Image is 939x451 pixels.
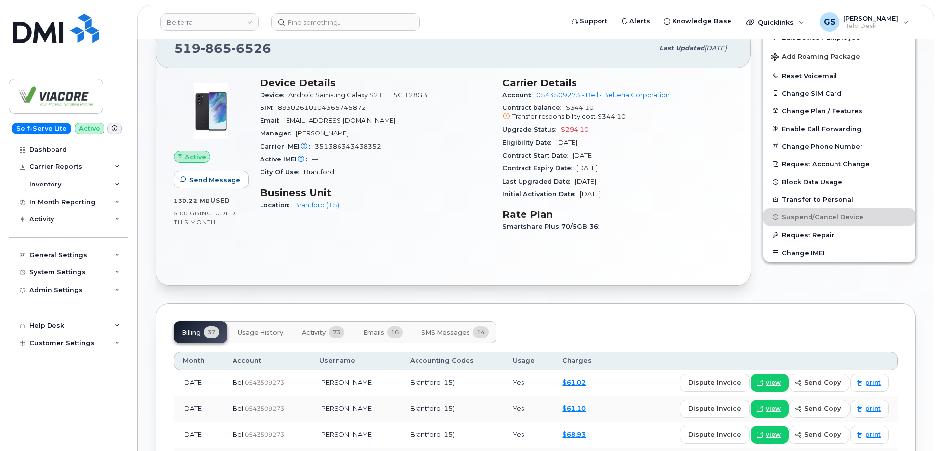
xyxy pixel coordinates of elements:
[657,11,738,31] a: Knowledge Base
[672,16,731,26] span: Knowledge Base
[232,41,271,55] span: 6526
[562,404,586,412] a: $61.10
[688,430,741,439] span: dispute invoice
[659,44,704,52] span: Last updated
[843,22,898,30] span: Help Desk
[174,171,249,188] button: Send Message
[174,422,224,448] td: [DATE]
[782,213,863,221] span: Suspend/Cancel Device
[850,426,889,444] a: print
[771,53,860,62] span: Add Roaming Package
[813,12,915,32] div: Gabriel Santiago
[865,378,881,387] span: print
[865,430,881,439] span: print
[260,201,294,209] span: Location
[502,164,576,172] span: Contract Expiry Date
[751,400,789,418] a: view
[473,326,489,338] span: 14
[502,178,575,185] span: Last Upgraded Date
[763,137,915,155] button: Change Phone Number
[782,107,862,114] span: Change Plan / Features
[278,104,366,111] span: 89302610104365745872
[174,370,224,396] td: [DATE]
[311,352,401,370] th: Username
[233,378,245,386] span: Bell
[410,430,455,438] span: Brantford (15)
[789,400,849,418] button: send copy
[504,370,554,396] td: Yes
[182,82,240,141] img: image20231002-3703462-abbrul.jpeg
[224,352,311,370] th: Account
[174,352,224,370] th: Month
[260,104,278,111] span: SIM
[260,156,312,163] span: Active IMEI
[502,77,733,89] h3: Carrier Details
[824,16,835,28] span: GS
[174,41,271,55] span: 519
[174,210,200,217] span: 5.00 GB
[763,155,915,173] button: Request Account Change
[502,139,556,146] span: Eligibility Date
[789,374,849,392] button: send copy
[174,396,224,422] td: [DATE]
[556,139,577,146] span: [DATE]
[311,422,401,448] td: [PERSON_NAME]
[512,113,596,120] span: Transfer responsibility cost
[288,91,427,99] span: Android Samsung Galaxy S21 FE 5G 128GB
[763,84,915,102] button: Change SIM Card
[160,13,259,31] a: Belterra
[751,374,789,392] a: view
[629,16,650,26] span: Alerts
[763,190,915,208] button: Transfer to Personal
[565,11,614,31] a: Support
[245,405,284,412] span: 0543509273
[739,12,811,32] div: Quicklinks
[763,102,915,120] button: Change Plan / Features
[502,91,536,99] span: Account
[329,326,344,338] span: 73
[763,244,915,262] button: Change IMEI
[502,190,580,198] span: Initial Activation Date
[233,404,245,412] span: Bell
[804,378,841,387] span: send copy
[562,378,586,386] a: $61.02
[201,41,232,55] span: 865
[763,208,915,226] button: Suspend/Cancel Device
[562,430,586,438] a: $68.93
[789,426,849,444] button: send copy
[260,143,315,150] span: Carrier IMEI
[804,430,841,439] span: send copy
[561,126,589,133] span: $294.10
[688,378,741,387] span: dispute invoice
[850,374,889,392] a: print
[598,113,626,120] span: $344.10
[763,67,915,84] button: Reset Voicemail
[210,197,230,204] span: used
[294,201,339,209] a: Brantford (15)
[302,329,326,337] span: Activity
[260,77,491,89] h3: Device Details
[271,13,420,31] input: Find something...
[504,422,554,448] td: Yes
[387,326,403,338] span: 16
[502,223,603,230] span: Smartshare Plus 70/5GB 36
[174,197,210,204] span: 130.22 MB
[766,378,781,387] span: view
[260,187,491,199] h3: Business Unit
[680,374,750,392] button: dispute invoice
[614,11,657,31] a: Alerts
[688,404,741,413] span: dispute invoice
[260,91,288,99] span: Device
[304,168,334,176] span: Brantford
[536,91,670,99] a: 0543509273 - Bell - Belterra Corporation
[804,404,841,413] span: send copy
[284,117,395,124] span: [EMAIL_ADDRESS][DOMAIN_NAME]
[504,352,554,370] th: Usage
[312,156,318,163] span: —
[189,175,240,185] span: Send Message
[782,125,861,132] span: Enable Call Forwarding
[553,352,613,370] th: Charges
[502,126,561,133] span: Upgrade Status
[575,178,596,185] span: [DATE]
[174,210,235,226] span: included this month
